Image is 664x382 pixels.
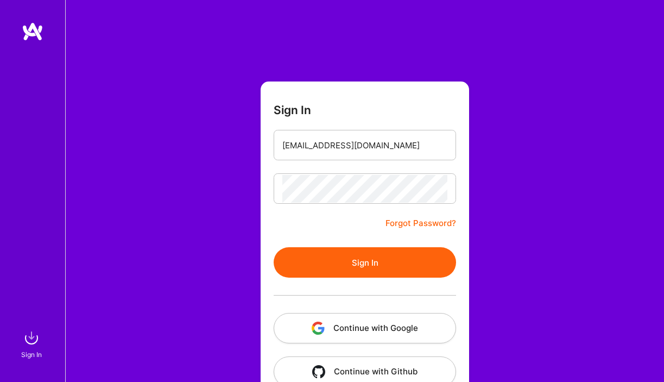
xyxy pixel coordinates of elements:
button: Sign In [274,247,456,278]
input: Email... [282,131,447,159]
button: Continue with Google [274,313,456,343]
a: Forgot Password? [385,217,456,230]
div: Sign In [21,349,42,360]
h3: Sign In [274,103,311,117]
img: icon [312,322,325,335]
img: icon [312,365,325,378]
img: sign in [21,327,42,349]
a: sign inSign In [23,327,42,360]
img: logo [22,22,43,41]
